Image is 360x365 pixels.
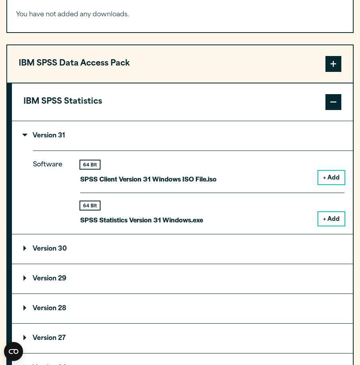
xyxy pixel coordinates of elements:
[12,83,353,121] button: IBM SPSS Statistics
[318,212,345,226] button: + Add
[12,121,353,151] summary: Version 31
[23,246,67,252] p: Version 30
[12,294,353,323] summary: Version 28
[80,160,100,169] div: 64 Bit
[23,276,66,282] p: Version 29
[23,305,66,312] p: Version 28
[12,264,353,294] summary: Version 29
[33,159,69,219] p: Software
[12,324,353,353] summary: Version 27
[23,133,65,139] p: Version 31
[23,335,66,342] p: Version 27
[7,45,353,83] button: IBM SPSS Data Access Pack
[318,171,345,184] button: + Add
[16,9,344,21] p: You have not added any downloads.
[80,201,100,210] div: 64 Bit
[80,173,217,185] p: SPSS Client Version 31 Windows ISO File.iso
[80,214,203,226] p: SPSS Statistics Version 31 Windows.exe
[12,234,353,264] summary: Version 30
[4,342,23,361] button: Open CMP widget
